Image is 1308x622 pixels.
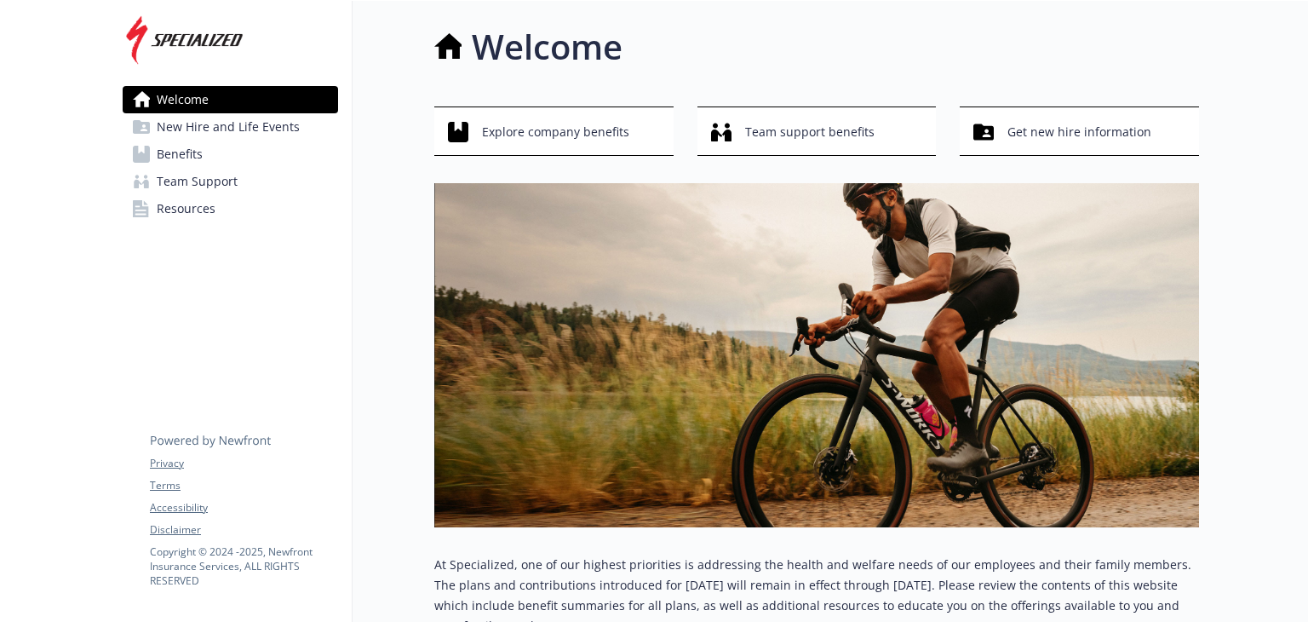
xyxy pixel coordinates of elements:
span: Explore company benefits [482,116,629,148]
a: Terms [150,478,337,493]
span: New Hire and Life Events [157,113,300,141]
a: Resources [123,195,338,222]
span: Get new hire information [1007,116,1151,148]
a: Privacy [150,456,337,471]
button: Explore company benefits [434,107,674,156]
button: Get new hire information [960,107,1199,156]
h1: Welcome [472,21,622,72]
a: Welcome [123,86,338,113]
a: Disclaimer [150,522,337,538]
img: overview page banner [434,183,1199,527]
a: Accessibility [150,500,337,515]
span: Benefits [157,141,203,168]
span: Team Support [157,168,238,195]
a: Benefits [123,141,338,168]
span: Welcome [157,86,209,113]
a: New Hire and Life Events [123,113,338,141]
button: Team support benefits [697,107,937,156]
p: Copyright © 2024 - 2025 , Newfront Insurance Services, ALL RIGHTS RESERVED [150,544,337,588]
a: Team Support [123,168,338,195]
span: Resources [157,195,215,222]
span: Team support benefits [745,116,875,148]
